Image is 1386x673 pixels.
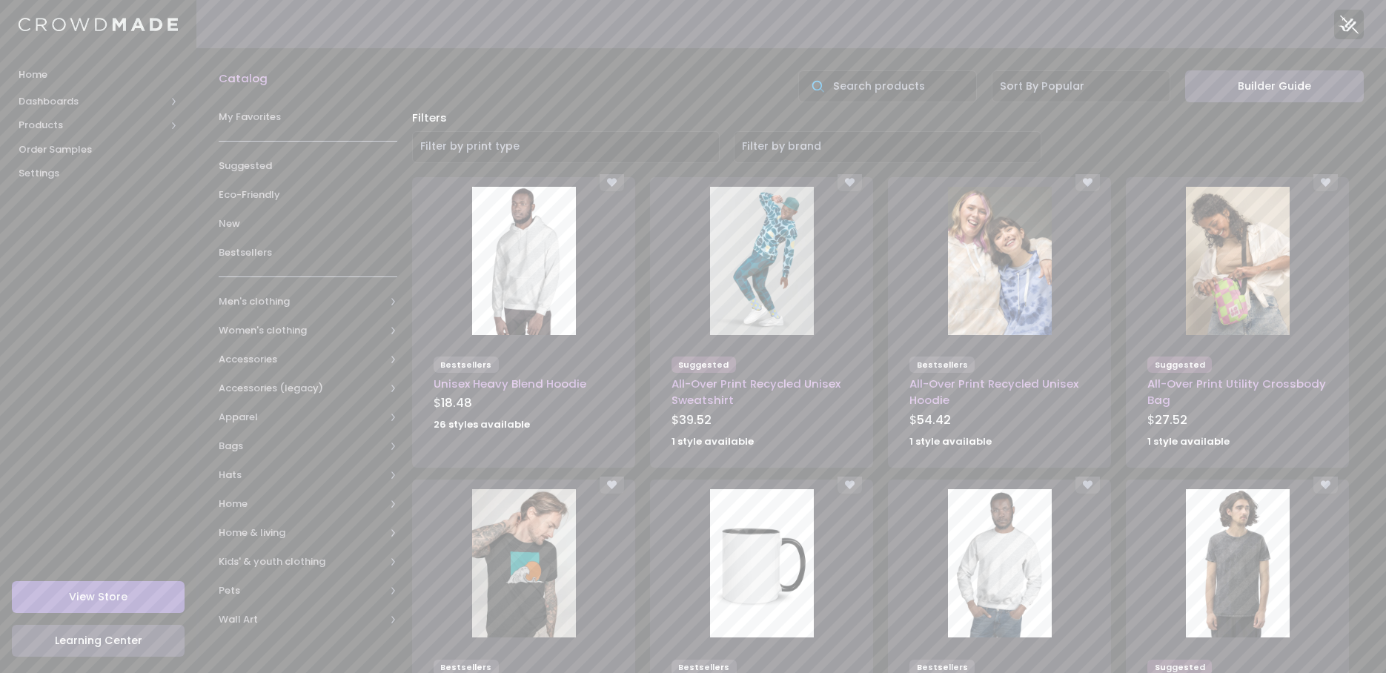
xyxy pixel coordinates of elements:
strong: 1 style available [1147,434,1230,448]
span: Filter by print type [420,139,520,154]
span: New [219,216,397,231]
span: Suggested [1147,357,1212,373]
span: Filter by brand [734,131,1041,163]
a: Bestsellers [219,238,397,267]
span: Home [19,67,178,82]
span: 54.42 [917,411,951,428]
span: Apparel [219,410,385,425]
div: $ [909,411,1090,432]
span: Learning Center [55,633,142,648]
span: Bags [219,439,385,454]
img: User [1334,10,1364,39]
span: 27.52 [1155,411,1187,428]
a: Suggested [219,151,397,180]
a: All-Over Print Recycled Unisex Sweatshirt [672,376,840,408]
a: Catalog [219,70,275,87]
div: $ [434,394,614,415]
span: Sort By Popular [1000,79,1084,94]
span: Products [19,118,165,133]
span: Suggested [672,357,736,373]
a: Eco-Friendly [219,180,397,209]
span: My Favorites [219,110,397,125]
img: Logo [19,18,178,32]
div: $ [672,411,852,432]
span: Filter by print type [420,139,520,153]
span: 39.52 [679,411,712,428]
span: Home & living [219,526,385,540]
strong: 1 style available [672,434,754,448]
span: Hats [219,468,385,483]
span: Dashboards [19,94,165,109]
a: Unisex Heavy Blend Hoodie [434,376,586,391]
a: Builder Guide [1185,70,1364,102]
span: Pets [219,583,385,598]
span: Order Samples [19,142,178,157]
span: 18.48 [441,394,472,411]
span: View Store [69,589,127,604]
span: Sort By Popular [992,70,1170,102]
a: All-Over Print Utility Crossbody Bag [1147,376,1326,408]
span: Bestsellers [909,357,975,373]
span: Bestsellers [434,357,499,373]
span: Filter by print type [412,131,720,163]
div: $ [1147,411,1327,432]
span: Women's clothing [219,323,385,338]
a: All-Over Print Recycled Unisex Hoodie [909,376,1078,408]
input: Search products [798,70,977,102]
span: Home [219,497,385,511]
a: View Store [12,581,185,613]
span: Filter by brand [742,139,821,154]
span: Suggested [219,159,397,173]
span: Settings [19,166,178,181]
a: New [219,209,397,238]
span: Filter by brand [742,139,821,153]
span: Eco-Friendly [219,188,397,202]
strong: 1 style available [909,434,992,448]
span: Bestsellers [219,245,397,260]
span: Men's clothing [219,294,385,309]
div: Filters [405,110,1371,126]
span: Accessories (legacy) [219,381,385,396]
span: Accessories [219,352,385,367]
a: My Favorites [219,102,397,131]
span: Wall Art [219,612,385,627]
strong: 26 styles available [434,417,530,431]
span: Kids' & youth clothing [219,554,385,569]
a: Learning Center [12,625,185,657]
